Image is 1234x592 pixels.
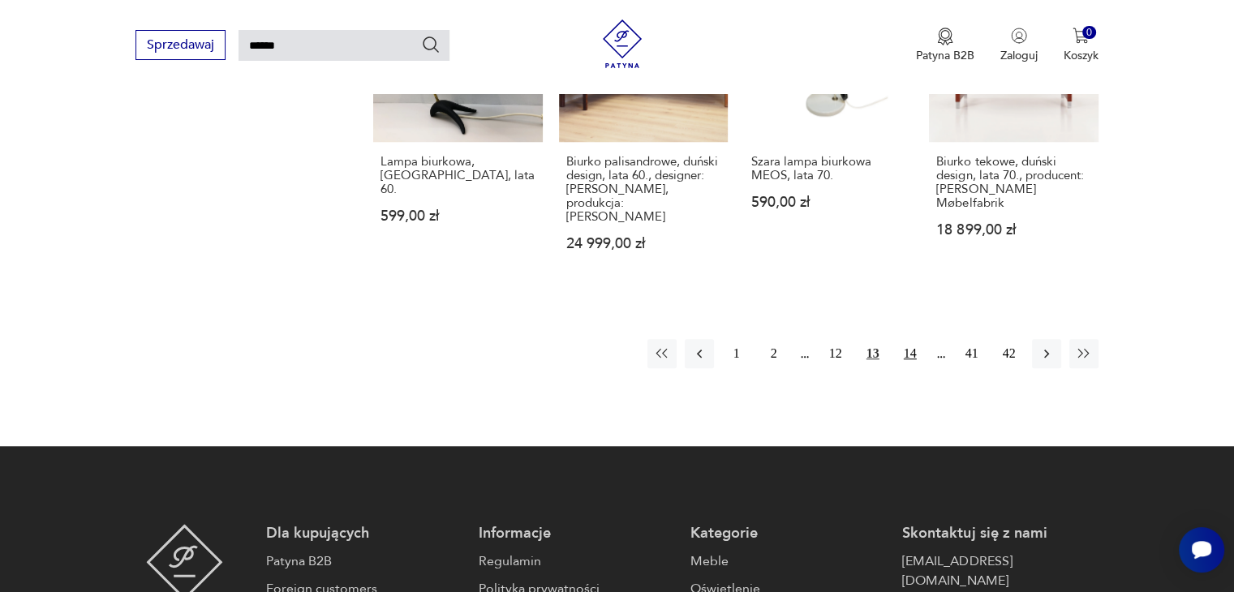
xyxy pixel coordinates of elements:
button: 13 [858,339,888,368]
p: Koszyk [1064,48,1099,63]
a: [EMAIL_ADDRESS][DOMAIN_NAME] [902,551,1098,590]
button: Sprzedawaj [135,30,226,60]
p: 24 999,00 zł [566,237,720,251]
button: 14 [896,339,925,368]
h3: Szara lampa biurkowa MEOS, lata 70. [751,155,905,182]
iframe: Smartsupp widget button [1179,527,1224,573]
button: 42 [995,339,1024,368]
h3: Biurko tekowe, duński design, lata 70., producent: [PERSON_NAME] Møbelfabrik [936,155,1090,210]
p: Informacje [479,524,674,543]
a: Sprzedawaj [135,41,226,52]
img: Ikona koszyka [1073,28,1089,44]
img: Patyna - sklep z meblami i dekoracjami vintage [598,19,647,68]
button: 1 [722,339,751,368]
a: Ikona medaluPatyna B2B [916,28,974,63]
h3: Lampa biurkowa, [GEOGRAPHIC_DATA], lata 60. [381,155,535,196]
h3: Biurko palisandrowe, duński design, lata 60., designer: [PERSON_NAME], produkcja: [PERSON_NAME] [566,155,720,224]
button: Patyna B2B [916,28,974,63]
a: Patyna B2B [266,551,462,571]
button: Szukaj [421,35,441,54]
button: 2 [759,339,789,368]
p: Dla kupujących [266,524,462,543]
button: 41 [957,339,987,368]
img: Ikona medalu [937,28,953,45]
p: Skontaktuj się z nami [902,524,1098,543]
p: 590,00 zł [751,195,905,209]
p: Zaloguj [1000,48,1038,63]
button: 0Koszyk [1064,28,1099,63]
p: Kategorie [690,524,886,543]
div: 0 [1082,26,1096,40]
p: Patyna B2B [916,48,974,63]
button: 12 [821,339,850,368]
p: 599,00 zł [381,209,535,223]
a: Meble [690,551,886,571]
p: 18 899,00 zł [936,223,1090,237]
button: Zaloguj [1000,28,1038,63]
img: Ikonka użytkownika [1011,28,1027,44]
a: Regulamin [479,551,674,571]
